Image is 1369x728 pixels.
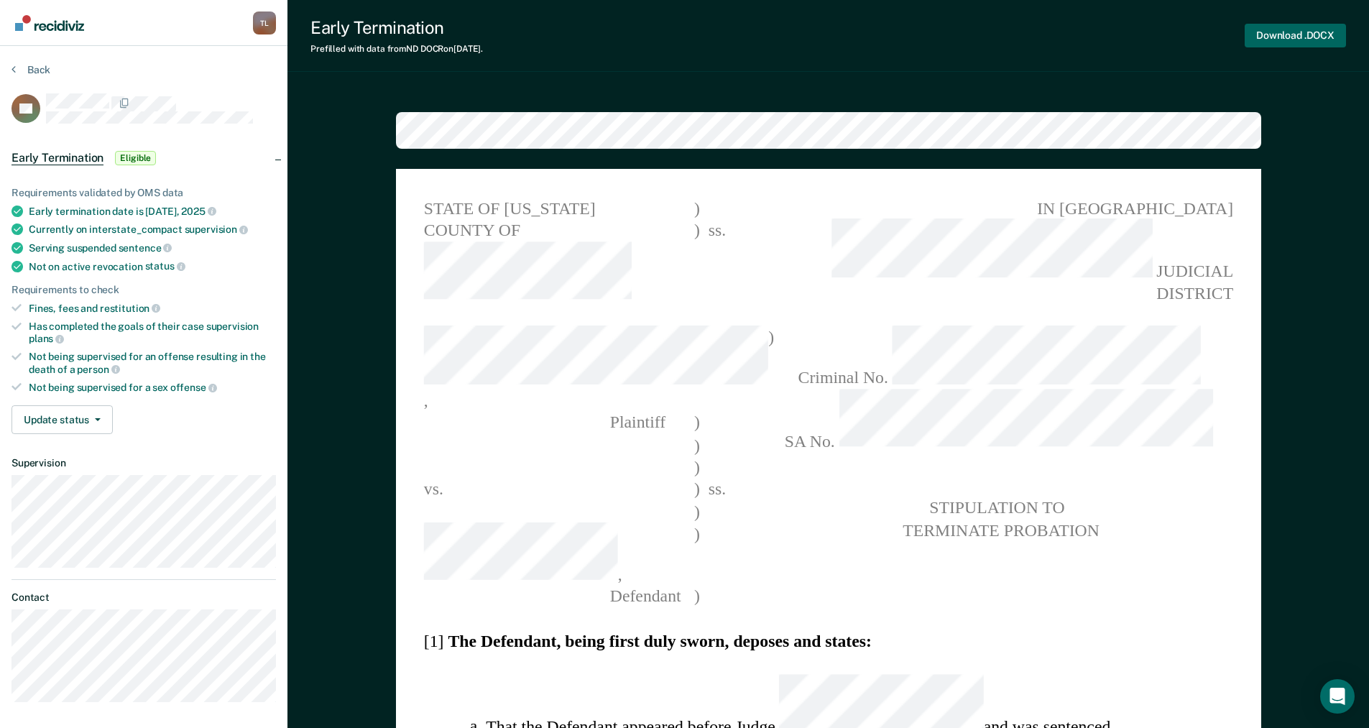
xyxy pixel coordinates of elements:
div: Open Intercom Messenger [1320,679,1355,714]
span: status [145,260,185,272]
span: Criminal No. [765,326,1233,390]
div: Requirements validated by OMS data [11,187,276,199]
div: Currently on interstate_compact [29,223,276,236]
button: Profile dropdown button [253,11,276,34]
span: supervision [185,224,248,235]
span: ) [693,434,699,456]
button: Back [11,63,50,76]
span: person [77,364,119,375]
div: Not being supervised for an offense resulting in the death of a [29,351,276,375]
span: offense [170,382,217,393]
div: Requirements to check [11,284,276,296]
button: Update status [11,405,113,434]
span: ) [693,197,699,219]
span: ) [693,219,699,304]
section: [1] [423,630,1232,652]
span: ss. [699,219,733,304]
div: Early Termination [310,17,483,38]
span: 2025 [181,206,216,217]
div: Fines, fees and [29,302,276,315]
span: JUDICIAL DISTRICT [765,219,1233,304]
span: plans [29,333,64,344]
span: ) [693,500,699,522]
span: ) [693,478,699,500]
dt: Supervision [11,457,276,469]
span: Eligible [115,151,156,165]
span: , [423,522,693,586]
img: Recidiviz [15,15,84,31]
div: Early termination date is [DATE], [29,205,276,218]
dt: Contact [11,591,276,604]
span: Defendant [423,587,681,606]
div: Not on active revocation [29,260,276,273]
span: Early Termination [11,151,103,165]
span: vs. [423,479,443,498]
span: , [423,326,768,411]
span: restitution [100,303,160,314]
span: ) [693,522,699,586]
div: Prefilled with data from ND DOCR on [DATE] . [310,44,483,54]
button: Download .DOCX [1245,24,1346,47]
span: STATE OF [US_STATE] [423,197,693,219]
pre: STIPULATION TO TERMINATE PROBATION [765,497,1233,541]
div: Not being supervised for a sex [29,381,276,394]
span: sentence [119,242,172,254]
span: ss. [699,478,733,500]
span: ) [693,412,699,434]
span: COUNTY OF [423,219,693,304]
strong: The Defendant, being first duly sworn, deposes and states: [448,631,871,650]
span: ) [693,586,699,608]
span: SA No. [765,390,1233,453]
span: Plaintiff [423,413,665,432]
span: ) [693,456,699,478]
div: Has completed the goals of their case supervision [29,321,276,345]
div: Serving suspended [29,241,276,254]
div: T L [253,11,276,34]
span: IN [GEOGRAPHIC_DATA] [765,197,1233,219]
